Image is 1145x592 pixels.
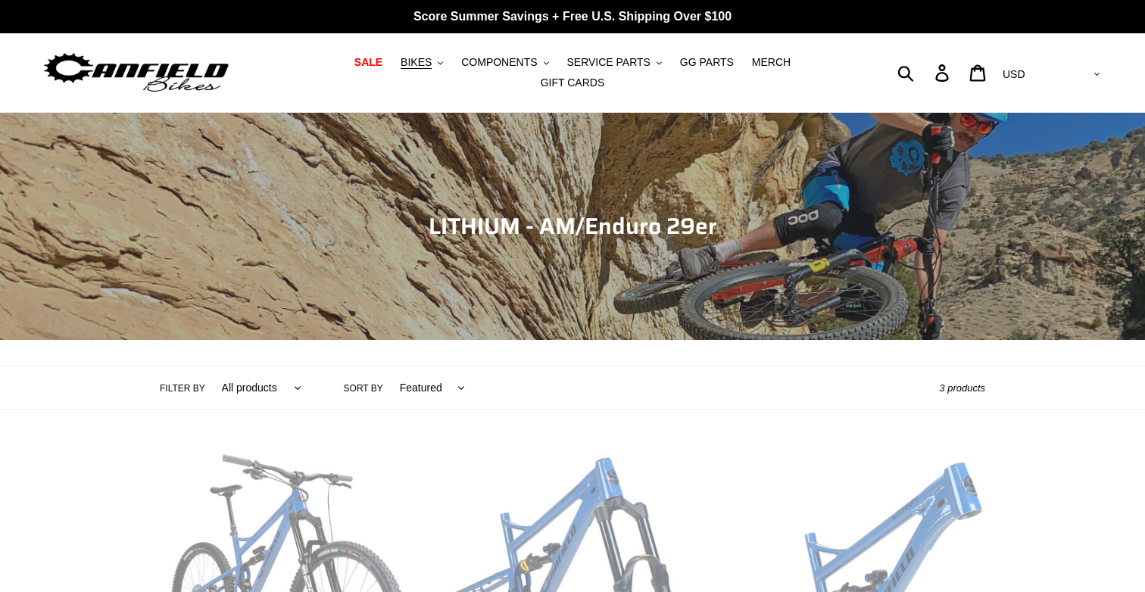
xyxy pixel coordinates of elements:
label: Filter by [160,382,205,395]
span: MERCH [752,56,791,69]
a: SALE [347,52,390,73]
span: LITHIUM - AM/Enduro 29er [429,208,717,244]
span: GG PARTS [680,56,734,69]
span: BIKES [401,56,432,69]
span: SALE [354,56,382,69]
span: SERVICE PARTS [566,56,650,69]
label: Sort by [344,382,383,395]
input: Search [906,56,944,89]
button: SERVICE PARTS [559,52,669,73]
span: GIFT CARDS [541,76,605,89]
button: BIKES [393,52,451,73]
a: MERCH [744,52,798,73]
a: GIFT CARDS [533,73,613,93]
span: 3 products [939,382,985,394]
a: GG PARTS [672,52,741,73]
span: COMPONENTS [461,56,537,69]
button: COMPONENTS [454,52,556,73]
img: Canfield Bikes [42,49,231,97]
